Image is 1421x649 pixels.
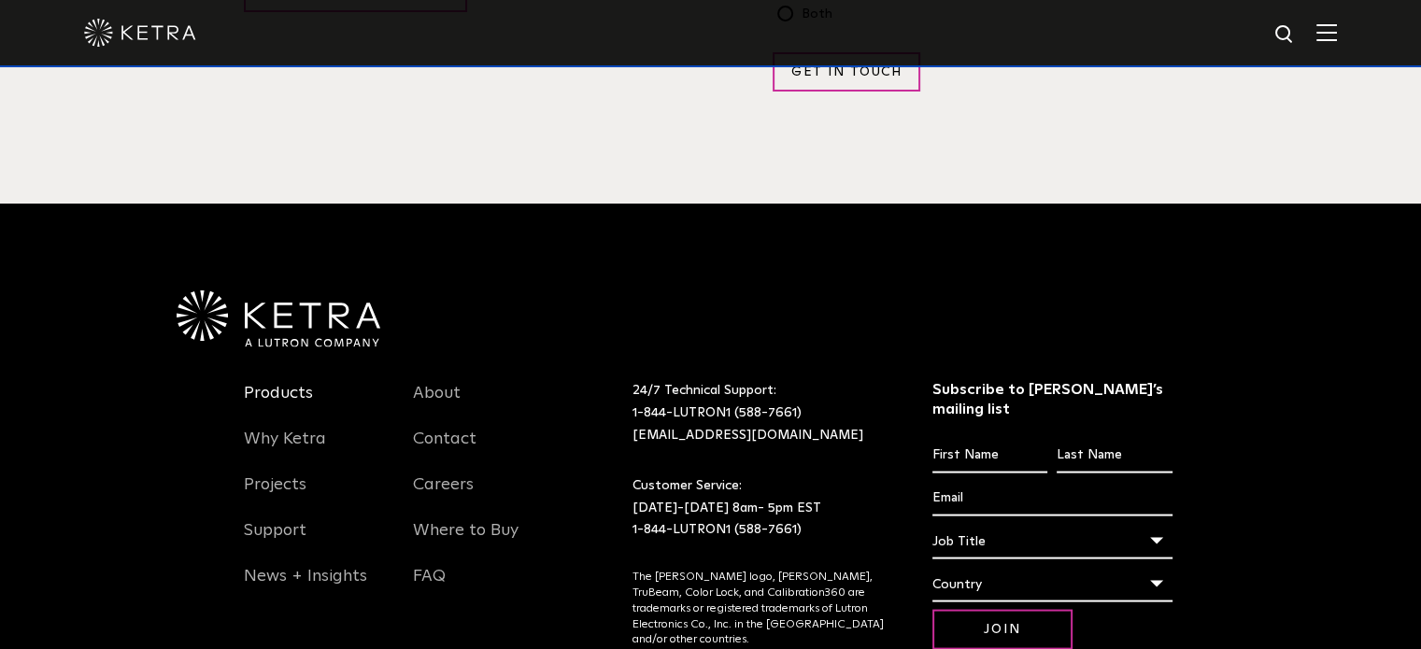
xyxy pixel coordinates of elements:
input: Last Name [1057,438,1172,473]
input: Get in Touch [773,52,920,92]
p: 24/7 Technical Support: [632,380,886,446]
a: Products [244,383,313,426]
img: Ketra-aLutronCo_White_RGB [177,290,380,348]
a: News + Insights [244,566,367,609]
a: [EMAIL_ADDRESS][DOMAIN_NAME] [632,429,863,442]
div: Navigation Menu [244,380,386,609]
input: Email [932,481,1172,516]
p: The [PERSON_NAME] logo, [PERSON_NAME], TruBeam, Color Lock, and Calibration360 are trademarks or ... [632,570,886,648]
a: 1-844-LUTRON1 (588-7661) [632,523,802,536]
h3: Subscribe to [PERSON_NAME]’s mailing list [932,380,1172,419]
a: Projects [244,474,306,517]
input: First Name [932,438,1047,473]
img: search icon [1273,23,1297,47]
div: Country [932,567,1172,602]
img: ketra-logo-2019-white [84,19,196,47]
div: Navigation Menu [413,380,555,609]
a: Support [244,520,306,563]
p: Customer Service: [DATE]-[DATE] 8am- 5pm EST [632,475,886,542]
a: Contact [413,429,476,472]
a: 1-844-LUTRON1 (588-7661) [632,406,802,419]
a: FAQ [413,566,446,609]
img: Hamburger%20Nav.svg [1316,23,1337,41]
a: About [413,383,461,426]
a: Careers [413,474,474,517]
a: Where to Buy [413,520,519,563]
a: Why Ketra [244,429,326,472]
div: Job Title [932,524,1172,559]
